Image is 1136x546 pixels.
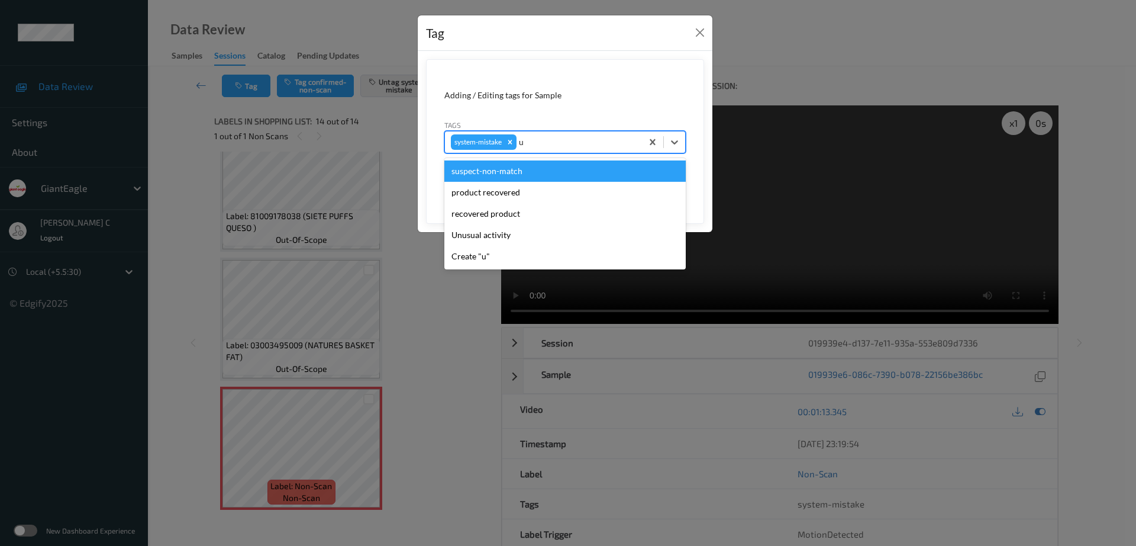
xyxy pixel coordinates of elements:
div: Remove system-mistake [504,134,517,150]
div: Unusual activity [444,224,686,246]
div: Create "u" [444,246,686,267]
label: Tags [444,120,461,130]
div: Adding / Editing tags for Sample [444,89,686,101]
div: product recovered [444,182,686,203]
div: recovered product [444,203,686,224]
div: system-mistake [451,134,504,150]
div: Tag [426,24,444,43]
div: suspect-non-match [444,160,686,182]
button: Close [692,24,708,41]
